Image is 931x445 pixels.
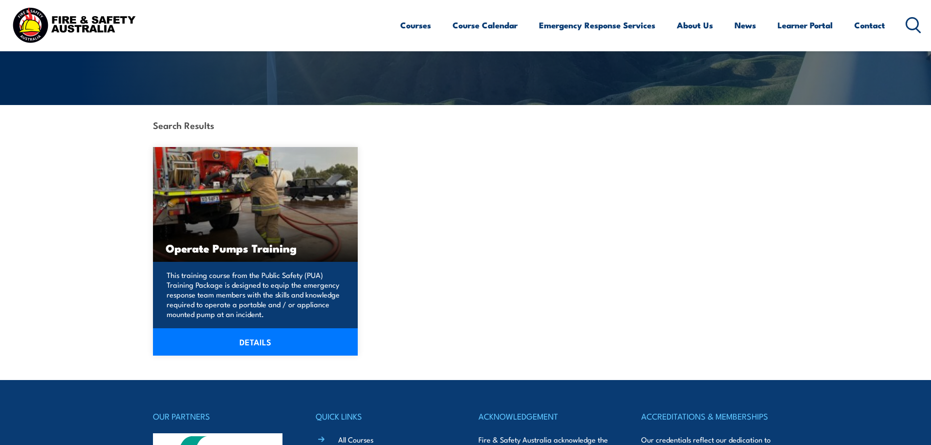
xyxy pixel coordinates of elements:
h3: Operate Pumps Training [166,242,346,254]
strong: Search Results [153,118,214,131]
h4: OUR PARTNERS [153,409,290,423]
a: About Us [677,12,713,38]
a: DETAILS [153,328,358,356]
p: This training course from the Public Safety (PUA) Training Package is designed to equip the emerg... [167,270,342,319]
a: Courses [400,12,431,38]
a: Contact [854,12,885,38]
h4: ACKNOWLEDGEMENT [478,409,615,423]
a: All Courses [338,434,373,445]
img: Operate Pumps TRAINING [153,147,358,262]
a: News [735,12,756,38]
h4: QUICK LINKS [316,409,453,423]
a: Learner Portal [778,12,833,38]
a: Course Calendar [453,12,518,38]
h4: ACCREDITATIONS & MEMBERSHIPS [641,409,778,423]
a: Operate Pumps Training [153,147,358,262]
a: Emergency Response Services [539,12,655,38]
